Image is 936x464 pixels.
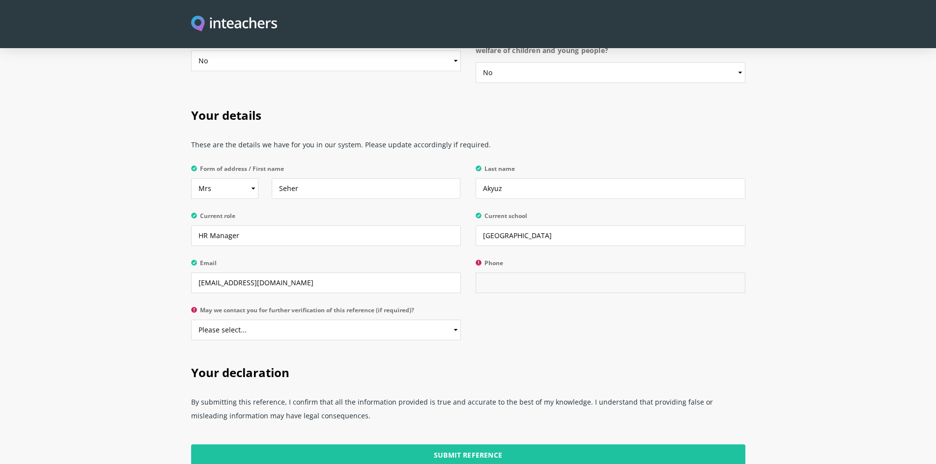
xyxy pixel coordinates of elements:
[476,165,745,178] label: Last name
[191,16,278,33] a: Visit this site's homepage
[191,16,278,33] img: Inteachers
[476,213,745,225] label: Current school
[191,165,461,178] label: Form of address / First name
[476,260,745,273] label: Phone
[191,260,461,273] label: Email
[191,134,745,162] p: These are the details we have for you in our system. Please update accordingly if required.
[191,213,461,225] label: Current role
[191,391,745,433] p: By submitting this reference, I confirm that all the information provided is true and accurate to...
[191,107,261,123] span: Your details
[191,364,289,381] span: Your declaration
[191,307,461,320] label: May we contact you for further verification of this reference (if required)?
